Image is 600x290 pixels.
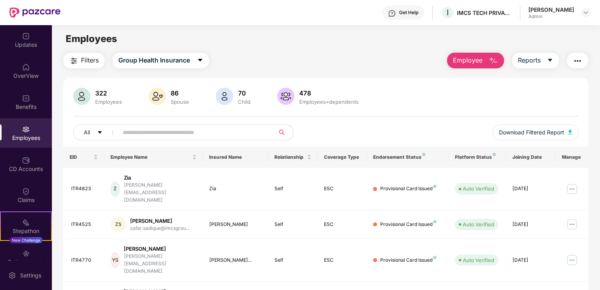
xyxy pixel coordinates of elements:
div: [PERSON_NAME] [209,221,262,228]
div: ITR4770 [71,257,98,264]
span: Relationship [274,154,305,160]
img: svg+xml;base64,PHN2ZyBpZD0iQ2xhaW0iIHhtbG5zPSJodHRwOi8vd3d3LnczLm9yZy8yMDAwL3N2ZyIgd2lkdGg9IjIwIi... [22,187,30,195]
img: manageButton [566,254,578,266]
img: svg+xml;base64,PHN2ZyBpZD0iVXBkYXRlZCIgeG1sbnM9Imh0dHA6Ly93d3cudzMub3JnLzIwMDAvc3ZnIiB3aWR0aD0iMj... [22,32,30,40]
div: 70 [236,89,252,97]
button: Allcaret-down [73,125,121,140]
div: Zia [209,185,262,193]
img: svg+xml;base64,PHN2ZyBpZD0iSG9tZSIgeG1sbnM9Imh0dHA6Ly93d3cudzMub3JnLzIwMDAvc3ZnIiB3aWR0aD0iMjAiIG... [22,63,30,71]
img: svg+xml;base64,PHN2ZyBpZD0iU2V0dGluZy0yMHgyMCIgeG1sbnM9Imh0dHA6Ly93d3cudzMub3JnLzIwMDAvc3ZnIiB3aW... [8,272,16,279]
div: ZS [110,217,126,232]
div: Provisional Card Issued [380,257,436,264]
img: svg+xml;base64,PHN2ZyB4bWxucz0iaHR0cDovL3d3dy53My5vcmcvMjAwMC9zdmciIHhtbG5zOnhsaW5rPSJodHRwOi8vd3... [277,88,294,105]
span: Group Health Insurance [118,55,190,65]
span: Employee [453,55,482,65]
div: Employees+dependents [298,99,360,105]
button: Group Health Insurancecaret-down [112,53,209,68]
span: caret-down [197,57,203,64]
img: svg+xml;base64,PHN2ZyBpZD0iRHJvcGRvd24tMzJ4MzIiIHhtbG5zPSJodHRwOi8vd3d3LnczLm9yZy8yMDAwL3N2ZyIgd2... [583,9,589,16]
div: Provisional Card Issued [380,185,436,193]
th: Employee Name [104,147,202,168]
th: Insured Name [203,147,269,168]
div: [DATE] [512,185,549,193]
div: Endorsement Status [373,154,443,160]
div: [DATE] [512,257,549,264]
div: Self [274,185,311,193]
div: [PERSON_NAME][EMAIL_ADDRESS][DOMAIN_NAME] [124,182,196,204]
img: svg+xml;base64,PHN2ZyBpZD0iQmVuZWZpdHMiIHhtbG5zPSJodHRwOi8vd3d3LnczLm9yZy8yMDAwL3N2ZyIgd2lkdGg9Ij... [22,94,30,102]
div: 478 [298,89,360,97]
img: svg+xml;base64,PHN2ZyB4bWxucz0iaHR0cDovL3d3dy53My5vcmcvMjAwMC9zdmciIHdpZHRoPSI4IiBoZWlnaHQ9IjgiIH... [433,220,436,223]
div: Zia [124,174,196,182]
div: ITR4823 [71,185,98,193]
img: New Pazcare Logo [9,7,61,18]
div: YS [110,252,120,268]
div: 86 [169,89,191,97]
span: search [274,129,289,136]
img: manageButton [566,183,578,195]
th: EID [63,147,104,168]
div: ESC [324,221,361,228]
span: Reports [518,55,541,65]
div: [PERSON_NAME] [528,6,574,13]
span: Employee Name [110,154,190,160]
img: svg+xml;base64,PHN2ZyB4bWxucz0iaHR0cDovL3d3dy53My5vcmcvMjAwMC9zdmciIHhtbG5zOnhsaW5rPSJodHRwOi8vd3... [73,88,90,105]
div: Self [274,257,311,264]
th: Joining Date [506,147,555,168]
img: svg+xml;base64,PHN2ZyB4bWxucz0iaHR0cDovL3d3dy53My5vcmcvMjAwMC9zdmciIHhtbG5zOnhsaW5rPSJodHRwOi8vd3... [489,56,498,66]
div: Spouse [169,99,191,105]
span: Download Filtered Report [499,128,564,137]
div: Auto Verified [463,185,494,193]
img: svg+xml;base64,PHN2ZyBpZD0iRW1wbG95ZWVzIiB4bWxucz0iaHR0cDovL3d3dy53My5vcmcvMjAwMC9zdmciIHdpZHRoPS... [22,125,30,133]
img: svg+xml;base64,PHN2ZyB4bWxucz0iaHR0cDovL3d3dy53My5vcmcvMjAwMC9zdmciIHdpZHRoPSI4IiBoZWlnaHQ9IjgiIH... [433,256,436,259]
img: svg+xml;base64,PHN2ZyB4bWxucz0iaHR0cDovL3d3dy53My5vcmcvMjAwMC9zdmciIHhtbG5zOnhsaW5rPSJodHRwOi8vd3... [568,130,572,134]
th: Manage [556,147,588,168]
th: Coverage Type [318,147,367,168]
img: svg+xml;base64,PHN2ZyBpZD0iRW5kb3JzZW1lbnRzIiB4bWxucz0iaHR0cDovL3d3dy53My5vcmcvMjAwMC9zdmciIHdpZH... [22,250,30,257]
div: [PERSON_NAME] [130,217,190,225]
div: [DATE] [512,221,549,228]
div: ESC [324,257,361,264]
button: Download Filtered Report [493,125,578,140]
th: Relationship [268,147,317,168]
div: Child [236,99,252,105]
span: Filters [81,55,99,65]
img: svg+xml;base64,PHN2ZyB4bWxucz0iaHR0cDovL3d3dy53My5vcmcvMjAwMC9zdmciIHdpZHRoPSI4IiBoZWlnaHQ9IjgiIH... [433,185,436,188]
div: Admin [528,13,574,20]
img: svg+xml;base64,PHN2ZyB4bWxucz0iaHR0cDovL3d3dy53My5vcmcvMjAwMC9zdmciIHhtbG5zOnhsaW5rPSJodHRwOi8vd3... [149,88,166,105]
div: Provisional Card Issued [380,221,436,228]
div: Auto Verified [463,256,494,264]
button: search [274,125,294,140]
span: EID [70,154,92,160]
div: [PERSON_NAME][EMAIL_ADDRESS][DOMAIN_NAME] [124,253,196,275]
img: svg+xml;base64,PHN2ZyB4bWxucz0iaHR0cDovL3d3dy53My5vcmcvMjAwMC9zdmciIHdpZHRoPSI4IiBoZWlnaHQ9IjgiIH... [422,153,425,156]
div: ITR4525 [71,221,98,228]
div: ESC [324,185,361,193]
div: IMCS TECH PRIVATE LIMITED [457,9,512,17]
div: Z [110,181,120,197]
button: Reportscaret-down [512,53,559,68]
img: svg+xml;base64,PHN2ZyBpZD0iSGVscC0zMngzMiIgeG1sbnM9Imh0dHA6Ly93d3cudzMub3JnLzIwMDAvc3ZnIiB3aWR0aD... [388,9,396,17]
button: Filters [63,53,105,68]
img: svg+xml;base64,PHN2ZyB4bWxucz0iaHR0cDovL3d3dy53My5vcmcvMjAwMC9zdmciIHdpZHRoPSIyMSIgaGVpZ2h0PSIyMC... [22,218,30,226]
span: All [84,128,90,137]
div: Settings [18,272,44,279]
div: zafar.sadique@imcsgrou... [130,225,190,232]
div: 322 [94,89,123,97]
img: svg+xml;base64,PHN2ZyB4bWxucz0iaHR0cDovL3d3dy53My5vcmcvMjAwMC9zdmciIHdpZHRoPSIyNCIgaGVpZ2h0PSIyNC... [573,56,582,66]
span: Employees [66,33,117,44]
div: [PERSON_NAME]... [209,257,262,264]
img: svg+xml;base64,PHN2ZyBpZD0iQ0RfQWNjb3VudHMiIGRhdGEtbmFtZT0iQ0QgQWNjb3VudHMiIHhtbG5zPSJodHRwOi8vd3... [22,156,30,164]
div: Auto Verified [463,220,494,228]
div: [PERSON_NAME] [124,245,196,253]
div: Get Help [399,9,418,16]
div: Employees [94,99,123,105]
div: Self [274,221,311,228]
img: manageButton [566,218,578,231]
span: caret-down [97,130,103,136]
div: Stepathon [1,227,51,235]
img: svg+xml;base64,PHN2ZyB4bWxucz0iaHR0cDovL3d3dy53My5vcmcvMjAwMC9zdmciIHdpZHRoPSI4IiBoZWlnaHQ9IjgiIH... [493,153,496,156]
span: caret-down [547,57,553,64]
button: Employee [447,53,504,68]
span: I [447,8,449,17]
